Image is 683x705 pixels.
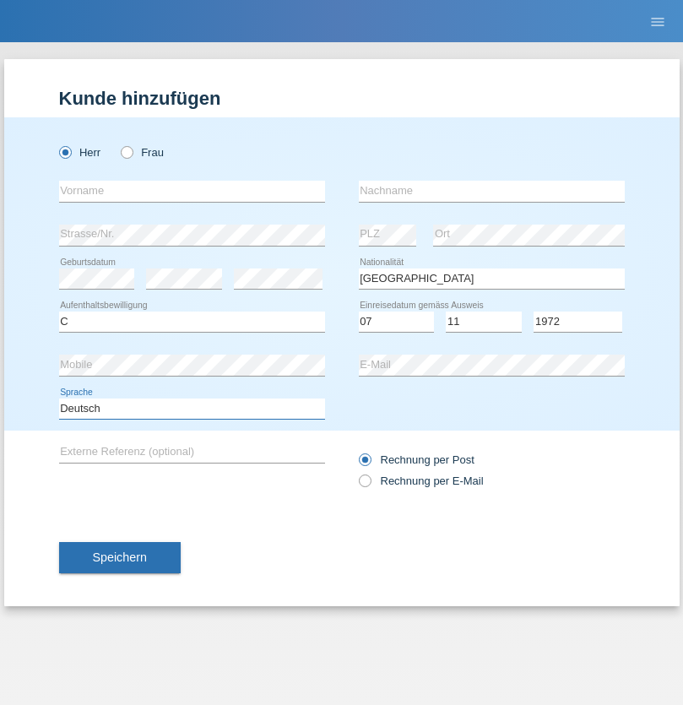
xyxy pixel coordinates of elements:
[93,550,147,564] span: Speichern
[649,14,666,30] i: menu
[59,542,181,574] button: Speichern
[59,146,101,159] label: Herr
[641,16,675,26] a: menu
[359,475,370,496] input: Rechnung per E-Mail
[59,146,70,157] input: Herr
[121,146,164,159] label: Frau
[359,475,484,487] label: Rechnung per E-Mail
[359,453,370,475] input: Rechnung per Post
[359,453,474,466] label: Rechnung per Post
[121,146,132,157] input: Frau
[59,88,625,109] h1: Kunde hinzufügen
